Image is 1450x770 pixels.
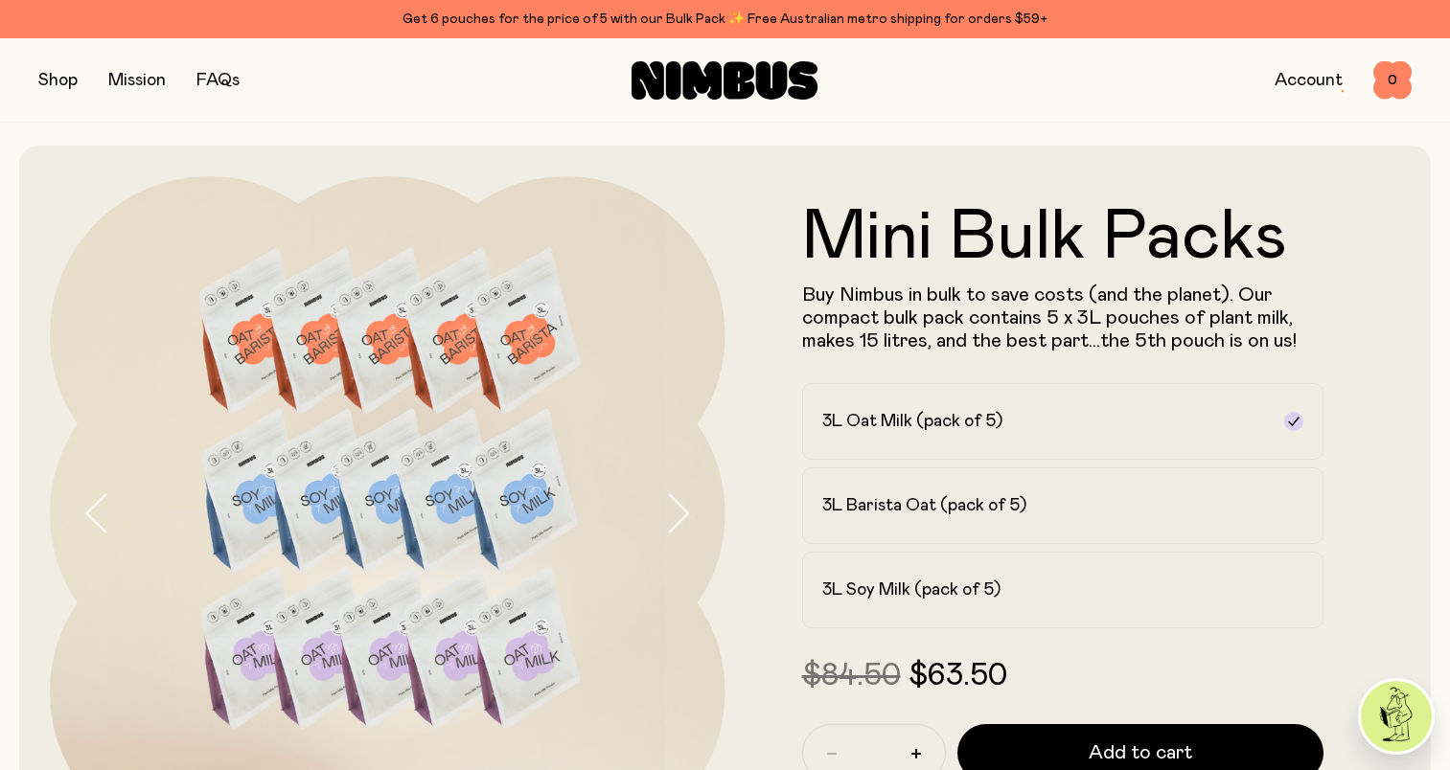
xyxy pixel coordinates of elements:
[802,285,1297,351] span: Buy Nimbus in bulk to save costs (and the planet). Our compact bulk pack contains 5 x 3L pouches ...
[802,661,901,691] span: $84.50
[1275,72,1343,89] a: Account
[1361,681,1432,752] img: agent
[822,410,1002,433] h2: 3L Oat Milk (pack of 5)
[1373,61,1412,100] button: 0
[909,661,1007,691] span: $63.50
[108,72,166,89] a: Mission
[1089,739,1192,766] span: Add to cart
[822,578,1001,601] h2: 3L Soy Milk (pack of 5)
[822,494,1026,517] h2: 3L Barista Oat (pack of 5)
[802,203,1324,272] h1: Mini Bulk Packs
[196,72,240,89] a: FAQs
[38,8,1412,31] div: Get 6 pouches for the price of 5 with our Bulk Pack ✨ Free Australian metro shipping for orders $59+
